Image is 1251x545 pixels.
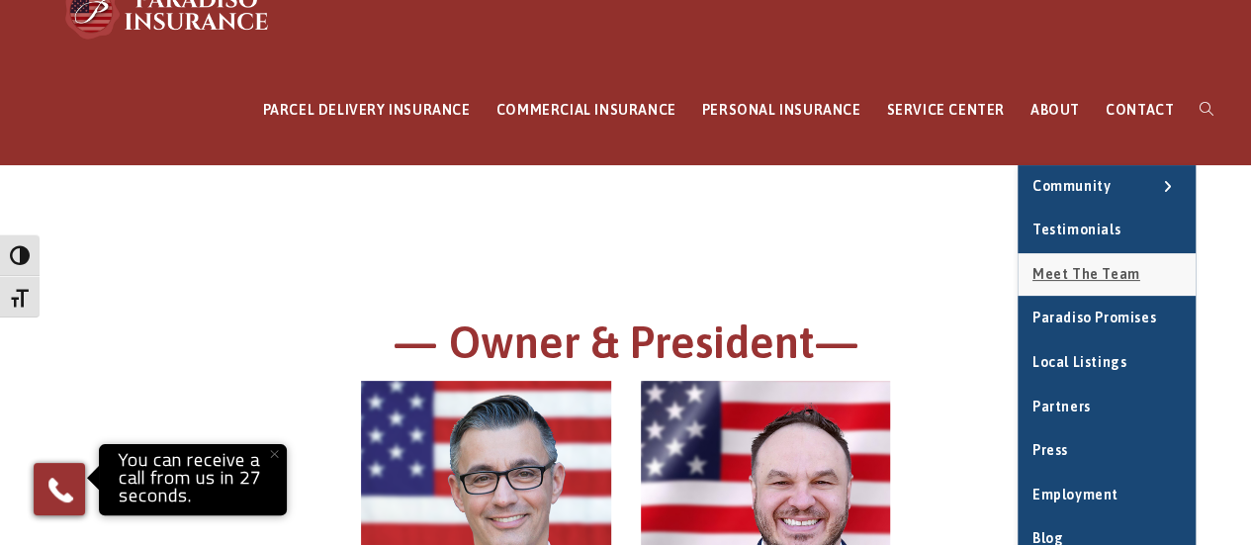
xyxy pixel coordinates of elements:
[702,102,861,118] span: PERSONAL INSURANCE
[82,314,1170,382] h1: — Owner & President—
[1018,253,1196,297] a: Meet the Team
[1032,266,1140,282] span: Meet the Team
[1018,165,1196,209] a: Community
[1032,442,1068,458] span: Press
[1018,209,1196,252] a: Testimonials
[1106,102,1174,118] span: CONTACT
[1032,354,1126,370] span: Local Listings
[1032,487,1118,502] span: Employment
[1018,386,1196,429] a: Partners
[1018,55,1093,165] a: ABOUT
[496,102,676,118] span: COMMERCIAL INSURANCE
[1032,399,1091,414] span: Partners
[1018,297,1196,340] a: Paradiso Promises
[263,102,471,118] span: PARCEL DELIVERY INSURANCE
[886,102,1004,118] span: SERVICE CENTER
[1093,55,1187,165] a: CONTACT
[1018,429,1196,473] a: Press
[1032,310,1156,325] span: Paradiso Promises
[484,55,689,165] a: COMMERCIAL INSURANCE
[104,449,282,510] p: You can receive a call from us in 27 seconds.
[252,432,296,476] button: Close
[689,55,874,165] a: PERSONAL INSURANCE
[1032,178,1111,194] span: Community
[1018,474,1196,517] a: Employment
[45,474,76,505] img: Phone icon
[1018,341,1196,385] a: Local Listings
[1030,102,1080,118] span: ABOUT
[873,55,1017,165] a: SERVICE CENTER
[250,55,484,165] a: PARCEL DELIVERY INSURANCE
[1032,222,1120,237] span: Testimonials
